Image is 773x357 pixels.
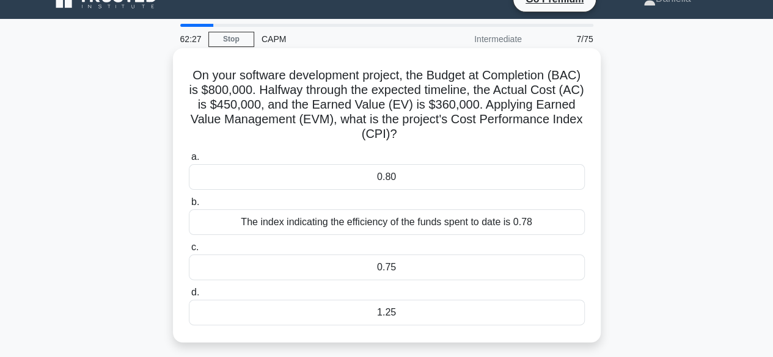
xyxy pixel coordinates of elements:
[422,27,529,51] div: Intermediate
[529,27,601,51] div: 7/75
[189,164,585,190] div: 0.80
[189,254,585,280] div: 0.75
[254,27,422,51] div: CAPM
[173,27,208,51] div: 62:27
[188,68,586,142] h5: On your software development project, the Budget at Completion (BAC) is $800,000. Halfway through...
[191,151,199,162] span: a.
[191,242,199,252] span: c.
[191,287,199,297] span: d.
[189,300,585,325] div: 1.25
[208,32,254,47] a: Stop
[191,197,199,207] span: b.
[189,209,585,235] div: The index indicating the efficiency of the funds spent to date is 0.78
